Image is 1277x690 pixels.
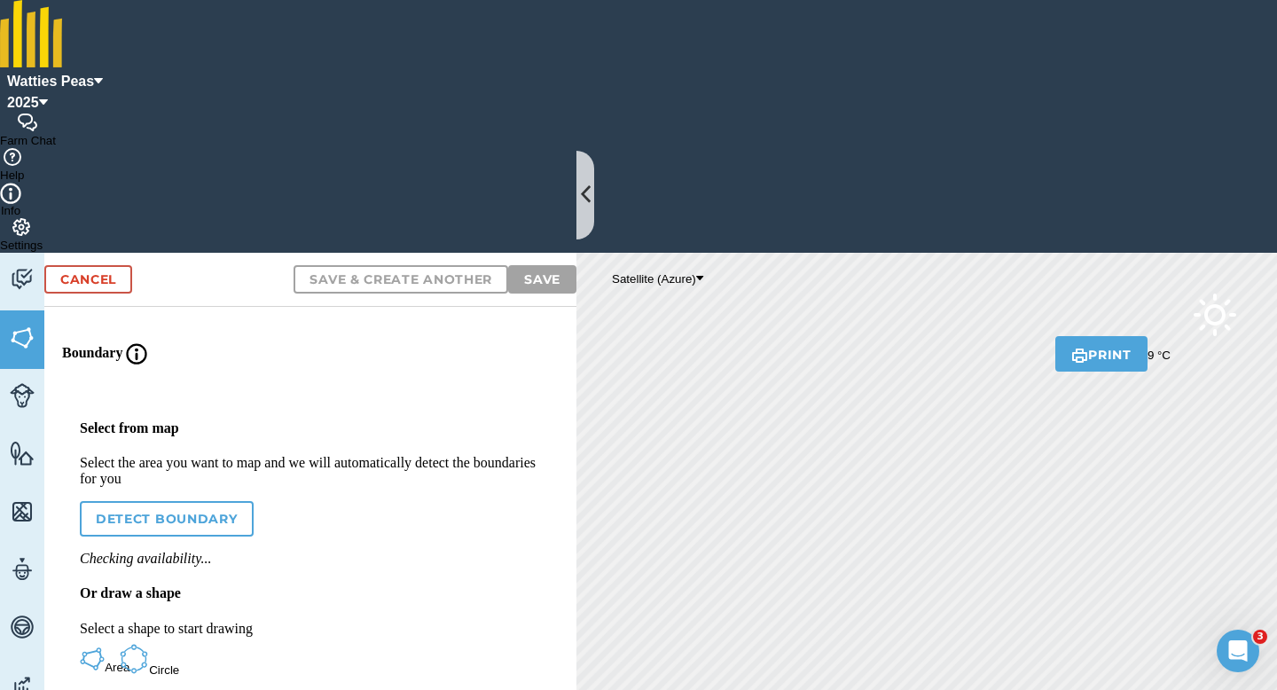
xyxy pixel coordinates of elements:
[80,585,541,601] h4: Or draw a shape
[149,663,179,677] span: Circle
[80,644,105,677] button: Area
[10,266,35,293] img: svg+xml;base64,PD94bWwgdmVyc2lvbj0iMS4wIiBlbmNvZGluZz0idXRmLTgiPz4KPCEtLSBHZW5lcmF0b3I6IEFkb2JlIE...
[10,440,35,467] img: svg+xml;base64,PHN2ZyB4bWxucz0iaHR0cDovL3d3dy53My5vcmcvMjAwMC9zdmciIHdpZHRoPSI1NiIgaGVpZ2h0PSI2MC...
[7,92,39,114] span: 2025
[44,265,132,294] a: Cancel
[7,71,94,92] span: Watties Peas
[80,501,254,537] a: Detect boundary
[10,382,35,409] img: svg+xml;base64,PD94bWwgdmVyc2lvbj0iMS4wIiBlbmNvZGluZz0idXRmLTgiPz4KPCEtLSBHZW5lcmF0b3I6IEFkb2JlIE...
[10,614,35,640] img: svg+xml;base64,PD94bWwgdmVyc2lvbj0iMS4wIiBlbmNvZGluZz0idXRmLTgiPz4KPCEtLSBHZW5lcmF0b3I6IEFkb2JlIE...
[80,420,541,436] h4: Select from map
[105,661,129,674] span: Area
[1217,630,1259,672] iframe: Intercom live chat
[508,265,576,294] button: Save
[1148,271,1259,362] button: 9 °C
[17,114,38,131] img: Two speech bubbles overlapping with the left bubble in the forefront
[2,148,23,166] img: A question mark icon
[10,556,35,583] img: svg+xml;base64,PD94bWwgdmVyc2lvbj0iMS4wIiBlbmNvZGluZz0idXRmLTgiPz4KPCEtLSBHZW5lcmF0b3I6IEFkb2JlIE...
[126,343,147,365] img: svg+xml;base64,PHN2ZyB4bWxucz0iaHR0cDovL3d3dy53My5vcmcvMjAwMC9zdmciIHdpZHRoPSIxNyIgaGVpZ2h0PSIxNy...
[1171,271,1259,359] img: svg+xml;base64,PD94bWwgdmVyc2lvbj0iMS4wIiBlbmNvZGluZz0idXRmLTgiPz4KPCEtLSBHZW5lcmF0b3I6IEFkb2JlIE...
[80,621,541,637] p: Select a shape to start drawing
[119,644,149,677] button: Circle
[612,272,703,286] button: Satellite (Azure)
[80,455,541,487] p: Select the area you want to map and we will automatically detect the boundaries for you
[1148,349,1171,362] span: 9 ° C
[10,498,35,525] img: svg+xml;base64,PHN2ZyB4bWxucz0iaHR0cDovL3d3dy53My5vcmcvMjAwMC9zdmciIHdpZHRoPSI1NiIgaGVpZ2h0PSI2MC...
[1253,630,1267,644] span: 3
[80,551,211,566] em: Checking availability...
[62,343,559,365] h4: Boundary
[1055,336,1148,372] button: Print
[10,325,35,351] img: svg+xml;base64,PHN2ZyB4bWxucz0iaHR0cDovL3d3dy53My5vcmcvMjAwMC9zdmciIHdpZHRoPSI1NiIgaGVpZ2h0PSI2MC...
[11,218,32,236] img: A cog icon
[1071,345,1088,366] img: svg+xml;base64,PHN2ZyB4bWxucz0iaHR0cDovL3d3dy53My5vcmcvMjAwMC9zdmciIHdpZHRoPSIxOSIgaGVpZ2h0PSIyNC...
[294,265,508,294] button: Save & Create Another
